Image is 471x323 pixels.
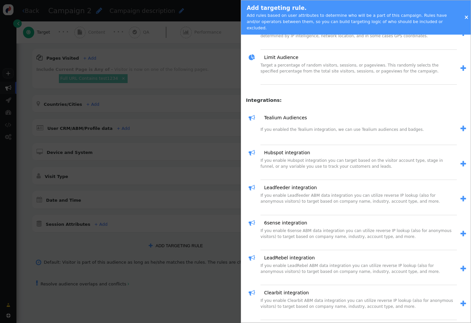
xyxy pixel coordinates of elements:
[260,228,457,250] div: If you enable 6sense ABM data integration you can utilize reverse IP lookup (also for anonymous v...
[460,195,466,202] span: 
[260,27,457,49] div: This rule allows you to target visitors based on the current weather forecast of their location, ...
[260,263,457,285] div: If you enable LeadRebel ABM data integration you can utilize reverse IP lookup (also for anonymou...
[249,218,260,228] span: 
[260,184,317,191] a: Leadfeeder integration
[260,289,309,296] a: Clearbit integration
[260,158,457,180] div: If you enable Hubspot integration you can target based on the visitor account type, stage in funn...
[460,300,466,307] span: 
[249,53,260,62] span: 
[457,194,466,204] a: 
[260,220,307,226] a: 6sense integration
[249,183,260,192] span: 
[460,161,466,167] span: 
[260,254,315,261] a: LeadRebel integration
[457,264,466,274] a: 
[460,230,466,237] span: 
[249,113,260,123] span: 
[260,127,457,132] p: If you enabled the Tealium integration, we can use Tealium audiences and badges.
[241,94,471,104] h4: Integrations:
[247,12,454,31] div: Add rules based on user attributes to determine who will be a part of this campaign. Rules have a...
[249,288,260,298] span: 
[457,63,466,74] a: 
[460,65,466,72] span: 
[457,229,466,239] a: 
[457,299,466,309] a: 
[460,30,466,37] span: 
[249,148,260,158] span: 
[457,124,466,134] a: 
[460,265,466,272] span: 
[260,54,298,61] a: Limit Audience
[249,253,260,263] span: 
[457,159,466,169] a: 
[260,114,307,121] a: Tealium Audiences
[260,62,457,85] div: Target a percentage of random visitors, sessions, or pageviews. This randomly selects the specifi...
[464,14,469,20] a: ×
[260,149,310,156] a: Hubspot integration
[260,298,457,320] div: If you enable Clearbit ABM data integration you can utilize reverse IP lookup (also for anonymous...
[260,192,457,215] div: If you enable Leadfeeder ABM data integration you can utilize reverse IP lookup (also for anonymo...
[460,125,466,132] span: 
